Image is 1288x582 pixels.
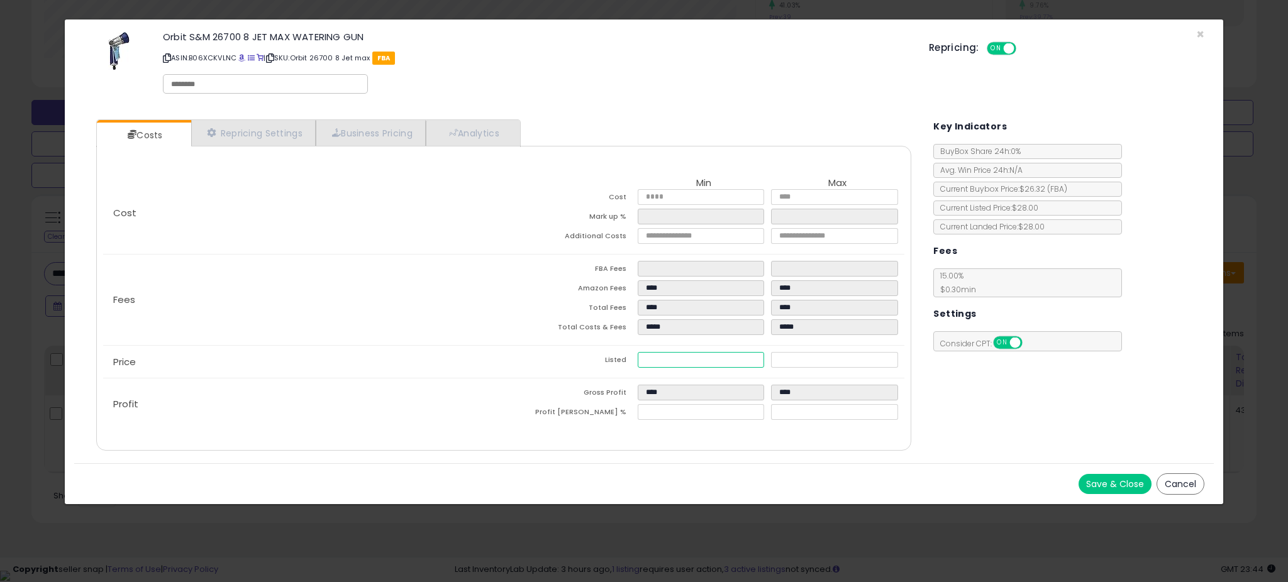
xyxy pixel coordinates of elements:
[108,32,130,70] img: 41TvF7Z1FlL._SL60_.jpg
[103,208,504,218] p: Cost
[504,385,637,404] td: Gross Profit
[426,120,519,146] a: Analytics
[504,319,637,339] td: Total Costs & Fees
[933,243,957,259] h5: Fees
[504,189,637,209] td: Cost
[504,209,637,228] td: Mark up %
[1079,474,1152,494] button: Save & Close
[1047,184,1067,194] span: ( FBA )
[988,43,1004,54] span: ON
[933,119,1007,135] h5: Key Indicators
[933,306,976,322] h5: Settings
[1014,43,1034,54] span: OFF
[103,357,504,367] p: Price
[248,53,255,63] a: All offer listings
[1196,25,1204,43] span: ×
[163,32,910,41] h3: Orbit S&M 26700 8 JET MAX WATERING GUN
[504,300,637,319] td: Total Fees
[934,221,1045,232] span: Current Landed Price: $28.00
[257,53,264,63] a: Your listing only
[934,184,1067,194] span: Current Buybox Price:
[504,280,637,300] td: Amazon Fees
[1021,338,1041,348] span: OFF
[103,295,504,305] p: Fees
[504,404,637,424] td: Profit [PERSON_NAME] %
[504,261,637,280] td: FBA Fees
[1019,184,1067,194] span: $26.32
[163,48,910,68] p: ASIN: B06XCKVLNC | SKU: Orbit 26700 8 Jet max
[929,43,979,53] h5: Repricing:
[1157,473,1204,495] button: Cancel
[934,202,1038,213] span: Current Listed Price: $28.00
[934,338,1039,349] span: Consider CPT:
[504,352,637,371] td: Listed
[994,338,1010,348] span: ON
[97,123,190,148] a: Costs
[934,165,1023,175] span: Avg. Win Price 24h: N/A
[771,178,904,189] th: Max
[191,120,316,146] a: Repricing Settings
[934,284,976,295] span: $0.30 min
[934,146,1021,156] span: BuyBox Share 24h: 0%
[316,120,426,146] a: Business Pricing
[934,270,976,295] span: 15.00 %
[103,399,504,409] p: Profit
[238,53,245,63] a: BuyBox page
[372,52,396,65] span: FBA
[638,178,771,189] th: Min
[504,228,637,248] td: Additional Costs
